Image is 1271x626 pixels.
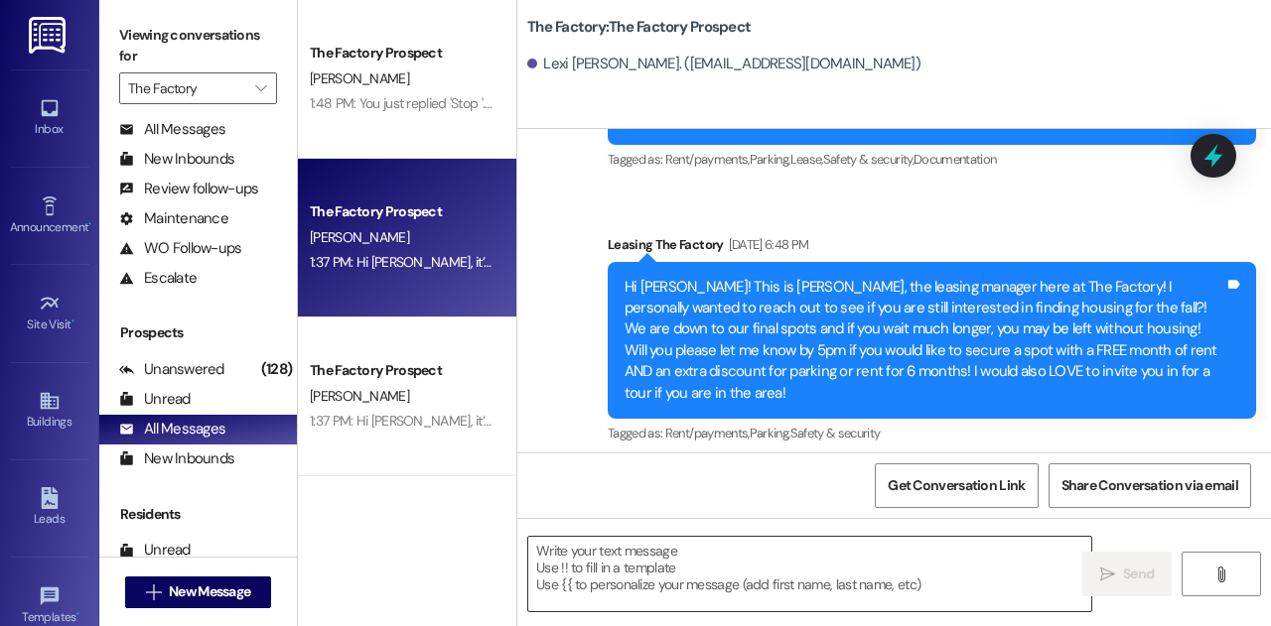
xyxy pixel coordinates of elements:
[119,149,234,170] div: New Inbounds
[146,584,161,600] i: 
[790,425,881,441] span: Safety & security
[750,425,790,441] span: Parking ,
[29,17,70,54] img: ResiDesk Logo
[310,387,409,405] span: [PERSON_NAME]
[310,360,494,381] div: The Factory Prospect
[99,322,297,343] div: Prospects
[665,151,750,168] span: Rent/payments ,
[125,576,272,608] button: New Message
[790,151,823,168] span: Lease ,
[119,540,191,561] div: Unread
[1061,475,1238,496] span: Share Conversation via email
[665,425,750,441] span: Rent/payments ,
[10,287,89,340] a: Site Visit •
[1100,566,1115,582] i: 
[750,151,790,168] span: Parking ,
[99,504,297,525] div: Residents
[527,17,751,38] b: The Factory: The Factory Prospect
[169,581,250,602] span: New Message
[119,20,277,72] label: Viewing conversations for
[88,217,91,231] span: •
[914,151,997,168] span: Documentation
[875,463,1038,508] button: Get Conversation Link
[1123,563,1154,584] span: Send
[625,277,1224,405] div: Hi [PERSON_NAME]! This is [PERSON_NAME], the leasing manager here at The Factory! I personally wa...
[310,228,409,246] span: [PERSON_NAME]
[608,234,1256,262] div: Leasing The Factory
[76,607,79,621] span: •
[608,145,1256,174] div: Tagged as:
[608,419,1256,447] div: Tagged as:
[71,314,74,328] span: •
[10,91,89,145] a: Inbox
[256,354,297,385] div: (128)
[119,179,258,199] div: Review follow-ups
[823,151,914,168] span: Safety & security ,
[128,72,245,104] input: All communities
[10,384,89,438] a: Buildings
[724,234,809,255] div: [DATE] 6:48 PM
[119,389,191,410] div: Unread
[310,94,1068,112] div: 1:48 PM: You just replied 'Stop '. Are you sure you want to opt out of this thread? Please reply ...
[888,475,1025,496] span: Get Conversation Link
[119,119,225,140] div: All Messages
[119,238,241,259] div: WO Follow-ups
[1213,566,1228,582] i: 
[255,80,266,96] i: 
[310,43,494,63] div: The Factory Prospect
[310,201,494,222] div: The Factory Prospect
[119,359,224,380] div: Unanswered
[10,481,89,535] a: Leads
[119,268,197,289] div: Escalate
[1049,463,1251,508] button: Share Conversation via email
[1082,552,1172,596] button: Send
[119,448,234,469] div: New Inbounds
[119,208,228,229] div: Maintenance
[527,54,920,74] div: Lexi [PERSON_NAME]. ([EMAIL_ADDRESS][DOMAIN_NAME])
[310,69,409,87] span: [PERSON_NAME]
[119,419,225,439] div: All Messages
